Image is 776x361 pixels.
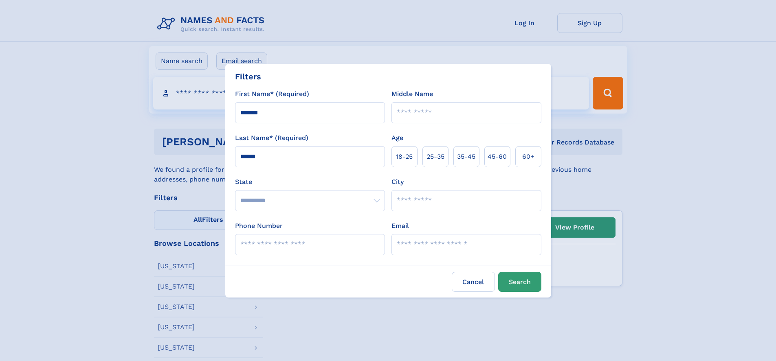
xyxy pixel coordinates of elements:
[235,70,261,83] div: Filters
[235,89,309,99] label: First Name* (Required)
[391,133,403,143] label: Age
[522,152,534,162] span: 60+
[396,152,413,162] span: 18‑25
[426,152,444,162] span: 25‑35
[391,89,433,99] label: Middle Name
[391,221,409,231] label: Email
[235,221,283,231] label: Phone Number
[452,272,495,292] label: Cancel
[498,272,541,292] button: Search
[235,133,308,143] label: Last Name* (Required)
[457,152,475,162] span: 35‑45
[488,152,507,162] span: 45‑60
[391,177,404,187] label: City
[235,177,385,187] label: State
